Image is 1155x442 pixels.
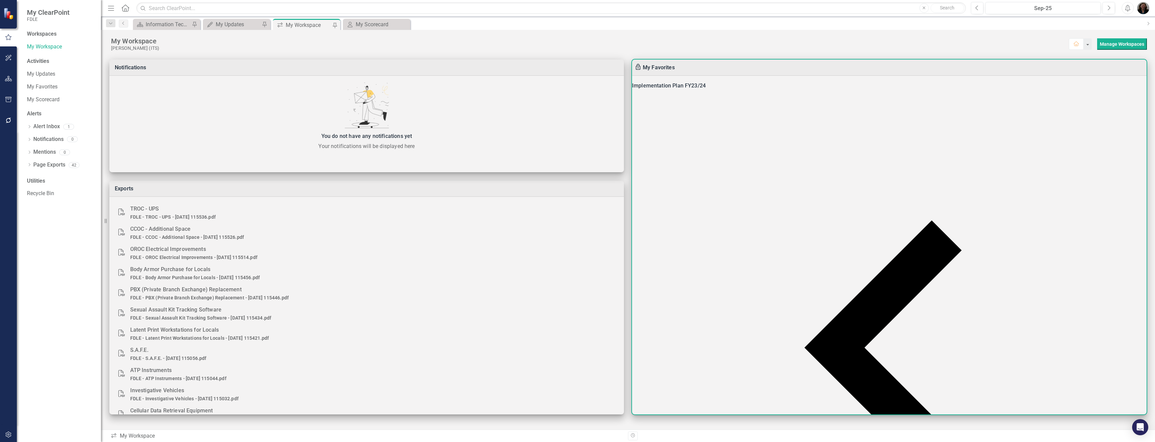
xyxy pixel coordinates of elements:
a: My Favorites [643,64,675,71]
div: Cellular Data Retrieval Equipment [130,406,613,415]
a: Information Technology Services Landing Page [135,20,190,29]
a: Recycle Bin [27,190,94,197]
a: FDLE - Sexual Assault Kit Tracking Software - [DATE] 115434.pdf [130,315,272,321]
div: Sexual Assault Kit Tracking Software [130,305,613,315]
div: Workspaces [27,30,57,38]
a: Manage Workspaces [1100,41,1144,47]
a: Exports [115,185,133,192]
a: Notifications [33,136,64,143]
a: My Favorites [27,83,94,91]
button: Manage Workspaces [1097,38,1147,50]
div: Latent Print Workstations for Locals [130,325,613,335]
div: Utilities [27,177,94,185]
div: My Workspace [110,432,623,440]
div: You do not have any notifications yet [113,132,621,141]
a: FDLE - S.A.F.E. - [DATE] 115056.pdf [130,356,207,361]
div: Information Technology Services Landing Page [146,20,190,29]
a: My Scorecard [27,96,94,104]
div: 0 [59,149,70,155]
a: FDLE - TROC - UPS - [DATE] 115536.pdf [130,214,216,220]
a: Page Exports [33,161,65,169]
a: FDLE - Body Armor Purchase for Locals - [DATE] 115456.pdf [130,275,260,280]
a: My Updates [27,70,94,78]
div: My Workspace [111,37,1069,45]
a: FDLE - CCOC - Additional Space - [DATE] 115526.pdf [130,234,244,240]
div: Body Armor Purchase for Locals [130,265,613,274]
div: CCOC - Additional Space [130,224,613,234]
div: Investigative Vehicles [130,386,613,395]
img: ClearPoint Strategy [3,7,15,20]
div: ATP Instruments [130,366,613,375]
a: Mentions [33,148,56,156]
a: FDLE - OROC Electrical Improvements - [DATE] 115514.pdf [130,255,257,260]
div: My Workspace [286,21,332,29]
a: FDLE - Latent Print Workstations for Locals - [DATE] 115421.pdf [130,335,269,341]
div: TROC - UPS [130,204,613,214]
div: Activities [27,58,94,65]
div: OROC Electrical Improvements [130,245,613,254]
div: My Updates [216,20,260,29]
a: Notifications [115,64,146,71]
div: [PERSON_NAME] (ITS) [111,45,1069,51]
button: Sep-25 [985,2,1101,14]
a: My Workspace [27,43,94,51]
div: 0 [67,137,78,142]
div: Implementation Plan FY23/24 [632,81,1147,90]
div: To enable drag & drop and resizing, please duplicate this workspace from “Manage Workspaces” [635,64,643,72]
small: FDLE [27,16,70,22]
a: My Scorecard [345,20,409,29]
div: Alerts [27,110,94,118]
a: FDLE - PBX (Private Branch Exchange) Replacement - [DATE] 115446.pdf [130,295,289,300]
a: FDLE - Investigative Vehicles - [DATE] 115032.pdf [130,396,239,401]
div: 42 [69,162,79,168]
img: Nicole Howard [1137,2,1149,14]
div: Sep-25 [988,4,1098,12]
div: Your notifications will be displayed here [113,142,621,150]
div: My Scorecard [356,20,409,29]
div: Open Intercom Messenger [1132,419,1148,435]
span: My ClearPoint [27,8,70,16]
div: PBX (Private Branch Exchange) Replacement [130,285,613,294]
input: Search ClearPoint... [136,2,966,14]
a: My Updates [205,20,260,29]
a: FDLE - ATP Instruments - [DATE] 115044.pdf [130,376,226,381]
div: split button [1097,38,1147,50]
a: Alert Inbox [33,123,60,131]
span: Search [940,5,954,10]
div: 1 [63,124,74,130]
button: Search [931,3,964,13]
div: S.A.F.E. [130,345,613,355]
